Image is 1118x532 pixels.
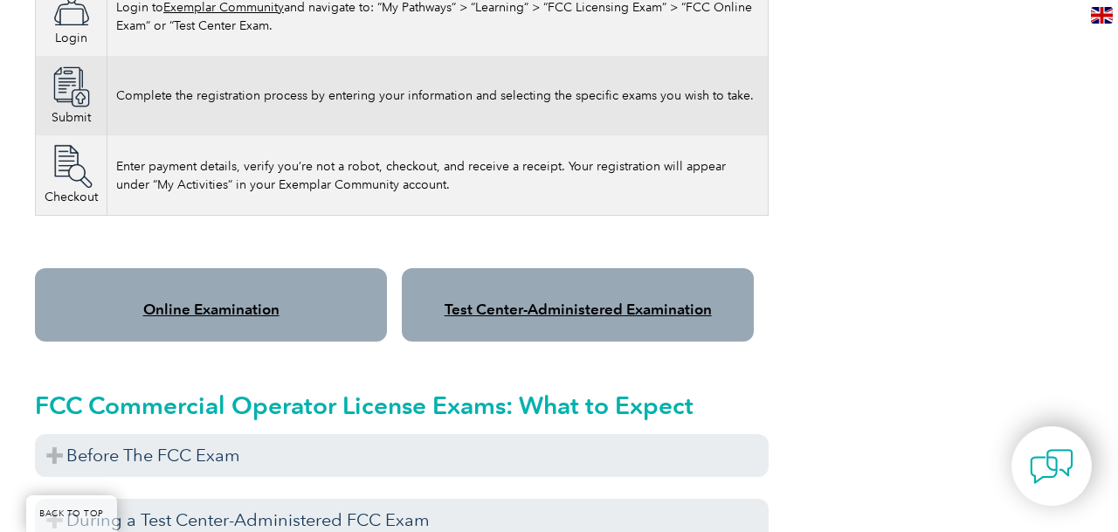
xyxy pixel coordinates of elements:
td: Enter payment details, verify you’re not a robot, checkout, and receive a receipt. Your registrat... [107,135,769,216]
a: BACK TO TOP [26,495,117,532]
img: contact-chat.png [1030,445,1073,488]
td: Complete the registration process by entering your information and selecting the specific exams y... [107,56,769,135]
td: Submit [36,56,107,135]
a: Test Center-Administered Examination [445,301,712,318]
img: en [1091,7,1113,24]
h2: FCC Commercial Operator License Exams: What to Expect [35,391,769,419]
td: Checkout [36,135,107,216]
h3: Before The FCC Exam [35,434,769,477]
a: Online Examination [143,301,279,318]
